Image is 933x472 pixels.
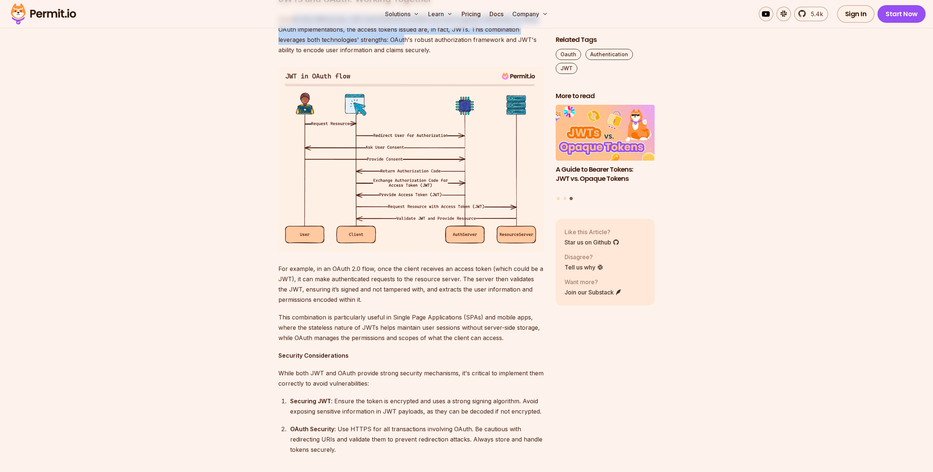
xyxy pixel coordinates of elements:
[570,197,573,200] button: Go to slide 3
[290,425,334,433] strong: OAuth Security
[382,7,422,21] button: Solutions
[556,105,655,193] a: A Guide to Bearer Tokens: JWT vs. Opaque TokensA Guide to Bearer Tokens: JWT vs. Opaque Tokens
[877,5,926,23] a: Start Now
[557,197,560,200] button: Go to slide 1
[565,288,622,297] a: Join our Substack
[556,105,655,193] li: 3 of 3
[278,312,544,343] p: This combination is particularly useful in Single Page Applications (SPAs) and mobile apps, where...
[556,35,655,44] h2: Related Tags
[509,7,551,21] button: Company
[278,352,349,359] strong: Security Considerations
[278,67,544,251] img: Untitled (3) (1).png
[278,14,544,55] p: Despite their differences, JWT and [PERSON_NAME] can work together effectively. In many OAuth imp...
[278,264,544,305] p: For example, in an OAuth 2.0 flow, once the client receives an access token (which could be a JWT...
[565,253,603,261] p: Disagree?
[565,278,622,286] p: Want more?
[563,197,566,200] button: Go to slide 2
[556,105,655,201] div: Posts
[565,263,603,272] a: Tell us why
[425,7,456,21] button: Learn
[556,49,581,60] a: Oauth
[806,10,823,18] span: 5.4k
[556,63,577,74] a: JWT
[556,92,655,101] h2: More to read
[290,397,331,405] strong: Securing JWT
[290,396,544,416] div: : Ensure the token is encrypted and uses a strong signing algorithm. Avoid exposing sensitive inf...
[487,7,506,21] a: Docs
[459,7,484,21] a: Pricing
[565,238,619,247] a: Star us on Github
[556,105,655,161] img: A Guide to Bearer Tokens: JWT vs. Opaque Tokens
[565,228,619,236] p: Like this Article?
[290,424,544,455] div: : Use HTTPS for all transactions involving OAuth. Be cautious with redirecting URIs and validate ...
[794,7,828,21] a: 5.4k
[585,49,633,60] a: Authentication
[7,1,79,26] img: Permit logo
[556,165,655,183] h3: A Guide to Bearer Tokens: JWT vs. Opaque Tokens
[278,368,544,389] p: While both JWT and OAuth provide strong security mechanisms, it's critical to implement them corr...
[837,5,875,23] a: Sign In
